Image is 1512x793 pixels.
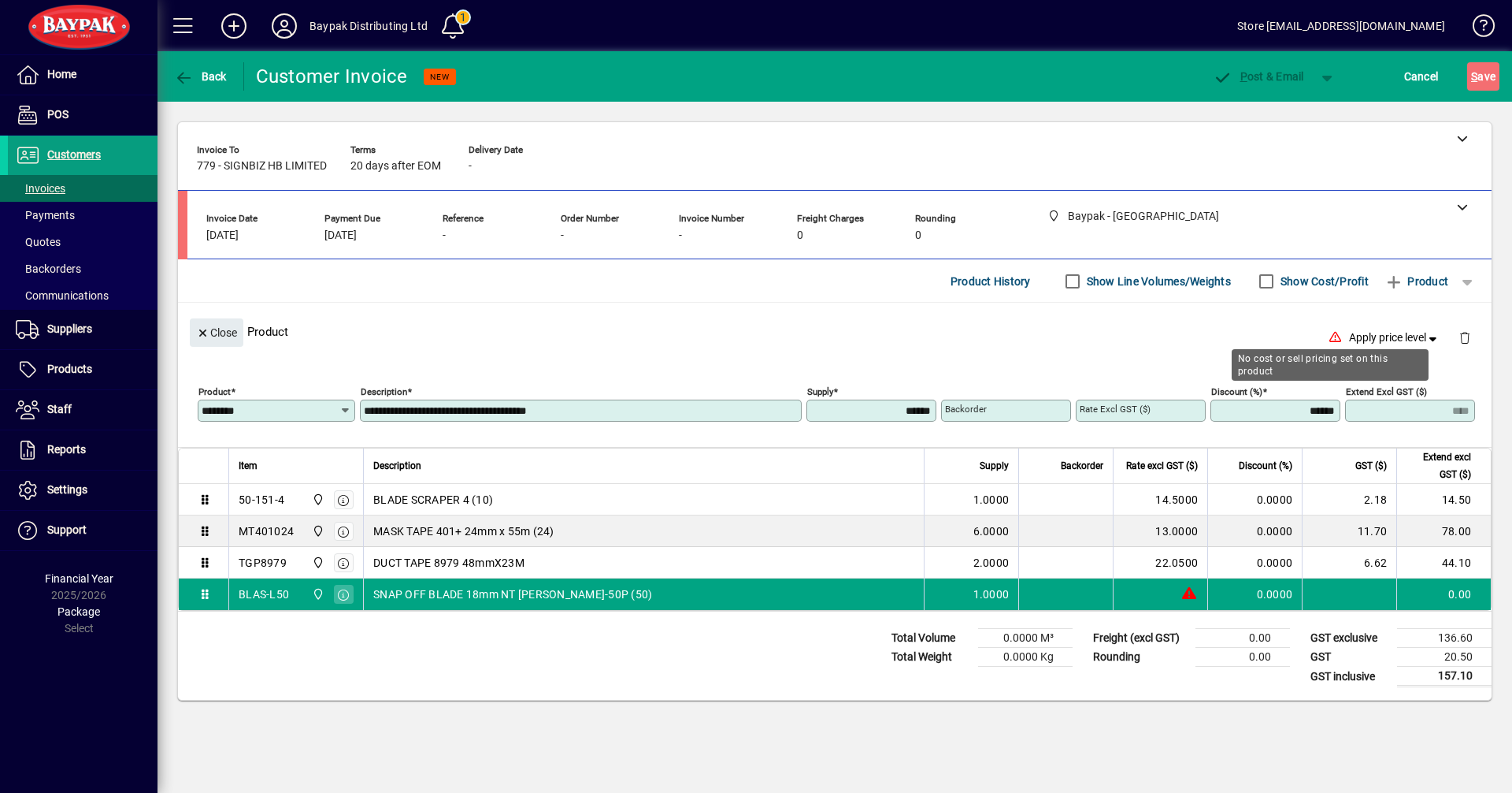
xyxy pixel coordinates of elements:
[1277,274,1369,289] label: Show Cost/Profit
[1377,267,1456,296] button: Product
[8,511,157,550] a: Support
[239,555,287,571] div: TGP8979
[1123,555,1198,571] div: 22.0500
[170,62,231,91] button: Back
[308,586,326,603] span: Baypak - Onekawa
[1302,547,1396,579] td: 6.62
[57,605,100,618] span: Package
[1126,457,1198,475] span: Rate excl GST ($)
[1061,457,1103,475] span: Backorder
[973,586,1010,602] span: 1.0000
[8,350,157,389] a: Products
[16,236,61,248] span: Quotes
[980,457,1009,475] span: Supply
[198,386,231,397] mat-label: Product
[679,229,682,242] span: -
[45,572,113,585] span: Financial Year
[373,523,554,539] span: MASK TAPE 401+ 24mm x 55m (24)
[1195,648,1290,667] td: 0.00
[1406,449,1471,483] span: Extend excl GST ($)
[1080,404,1151,415] mat-label: Rate excl GST ($)
[47,363,92,375] span: Products
[8,430,157,470] a: Reports
[1346,386,1427,397] mat-label: Extend excl GST ($)
[8,282,157,309] a: Communications
[373,555,524,571] span: DUCT TAPE 8979 48mmX23M
[1123,492,1198,508] div: 14.5000
[1302,484,1396,516] td: 2.18
[47,403,72,415] span: Staff
[16,289,109,302] span: Communications
[324,229,357,242] span: [DATE]
[1396,484,1491,516] td: 14.50
[1343,324,1447,352] button: Apply price level
[47,322,92,335] span: Suppliers
[973,492,1010,508] span: 1.0000
[915,229,921,242] span: 0
[443,229,446,242] span: -
[47,68,76,80] span: Home
[47,108,69,121] span: POS
[8,471,157,510] a: Settings
[8,95,157,135] a: POS
[1446,330,1484,344] app-page-header-button: Delete
[256,64,408,89] div: Customer Invoice
[561,229,564,242] span: -
[209,12,259,40] button: Add
[1085,648,1195,667] td: Rounding
[1467,62,1499,91] button: Save
[373,492,493,508] span: BLADE SCRAPER 4 (10)
[1404,64,1439,89] span: Cancel
[309,13,428,39] div: Baypak Distributing Ltd
[239,523,294,539] div: MT401024
[1239,457,1292,475] span: Discount (%)
[16,209,75,222] span: Payments
[1303,667,1397,687] td: GST inclusive
[1396,516,1491,547] td: 78.00
[16,182,65,195] span: Invoices
[1446,318,1484,356] button: Delete
[308,523,326,540] span: Baypak - Onekawa
[1396,579,1491,610] td: 0.00
[1207,516,1302,547] td: 0.0000
[1302,516,1396,547] td: 11.70
[797,229,803,242] span: 0
[884,629,978,648] td: Total Volume
[8,255,157,282] a: Backorders
[47,148,101,161] span: Customers
[206,229,239,242] span: [DATE]
[1397,667,1492,687] td: 157.10
[1232,349,1429,381] div: No cost or sell pricing set on this product
[196,320,237,346] span: Close
[239,586,289,602] div: BLAS-L50
[1471,70,1477,83] span: S
[8,310,157,349] a: Suppliers
[8,202,157,229] a: Payments
[1195,629,1290,648] td: 0.00
[47,523,87,536] span: Support
[1397,629,1492,648] td: 136.60
[1084,274,1231,289] label: Show Line Volumes/Weights
[308,491,326,508] span: Baypak - Onekawa
[197,160,327,173] span: 779 - SIGNBIZ HB LIMITED
[1396,547,1491,579] td: 44.10
[978,648,1073,667] td: 0.0000 Kg
[178,303,1492,360] div: Product
[308,554,326,571] span: Baypak - Onekawa
[1471,64,1495,89] span: ave
[978,629,1073,648] td: 0.0000 M³
[807,386,833,397] mat-label: Supply
[157,62,244,91] app-page-header-button: Back
[944,267,1037,296] button: Product History
[884,648,978,667] td: Total Weight
[361,386,407,397] mat-label: Description
[239,492,284,508] div: 50-151-4
[1205,62,1312,91] button: Post & Email
[1085,629,1195,648] td: Freight (excl GST)
[1123,523,1198,539] div: 13.0000
[350,160,441,173] span: 20 days after EOM
[1303,648,1397,667] td: GST
[1240,70,1247,83] span: P
[8,175,157,202] a: Invoices
[1207,547,1302,579] td: 0.0000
